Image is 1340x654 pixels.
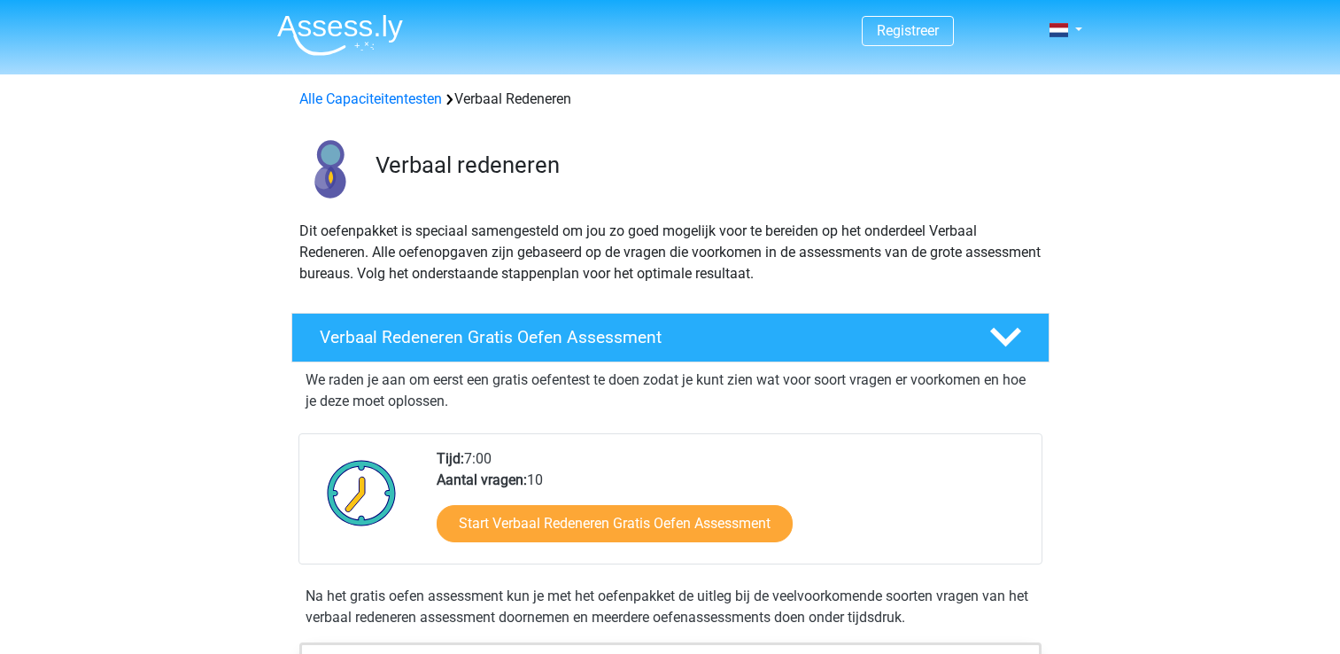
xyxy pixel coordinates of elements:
div: 7:00 10 [423,448,1041,564]
a: Verbaal Redeneren Gratis Oefen Assessment [284,313,1057,362]
h4: Verbaal Redeneren Gratis Oefen Assessment [320,327,961,347]
img: Klok [317,448,407,537]
img: Assessly [277,14,403,56]
b: Aantal vragen: [437,471,527,488]
a: Start Verbaal Redeneren Gratis Oefen Assessment [437,505,793,542]
img: verbaal redeneren [292,131,368,206]
h3: Verbaal redeneren [376,152,1035,179]
p: Dit oefenpakket is speciaal samengesteld om jou zo goed mogelijk voor te bereiden op het onderdee... [299,221,1042,284]
a: Alle Capaciteitentesten [299,90,442,107]
div: Verbaal Redeneren [292,89,1049,110]
b: Tijd: [437,450,464,467]
div: Na het gratis oefen assessment kun je met het oefenpakket de uitleg bij de veelvoorkomende soorte... [298,586,1042,628]
p: We raden je aan om eerst een gratis oefentest te doen zodat je kunt zien wat voor soort vragen er... [306,370,1035,412]
a: Registreer [877,22,939,39]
